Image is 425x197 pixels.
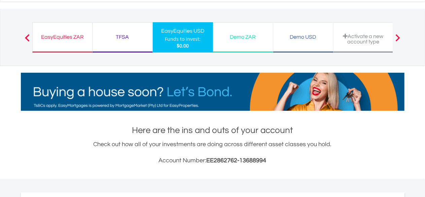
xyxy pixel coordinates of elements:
img: EasyMortage Promotion Banner [21,73,404,111]
div: Demo USD [277,32,329,42]
div: Funds to invest: [165,36,201,42]
div: Check out how all of your investments are doing across different asset classes you hold. [21,140,404,165]
div: EasyEquities ZAR [37,32,88,42]
div: Activate a new account type [338,33,389,44]
div: EasyEquities USD [157,26,209,36]
span: $0.00 [177,42,189,49]
h3: Account Number: [21,156,404,165]
span: EE2862762-13688994 [207,157,267,164]
div: Demo ZAR [217,32,269,42]
div: TFSA [97,32,148,42]
h1: Here are the ins and outs of your account [21,124,404,136]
